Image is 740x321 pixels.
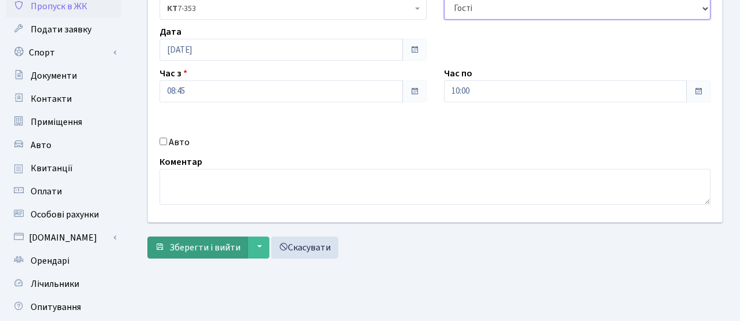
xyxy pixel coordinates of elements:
[31,301,81,313] span: Опитування
[6,41,121,64] a: Спорт
[6,249,121,272] a: Орендарі
[31,278,79,290] span: Лічильники
[31,185,62,198] span: Оплати
[6,87,121,110] a: Контакти
[31,23,91,36] span: Подати заявку
[31,116,82,128] span: Приміщення
[271,237,338,259] a: Скасувати
[31,69,77,82] span: Документи
[31,139,51,152] span: Авто
[169,241,240,254] span: Зберегти і вийти
[6,180,121,203] a: Оплати
[160,155,202,169] label: Коментар
[31,93,72,105] span: Контакти
[31,162,73,175] span: Квитанції
[6,272,121,296] a: Лічильники
[6,226,121,249] a: [DOMAIN_NAME]
[6,203,121,226] a: Особові рахунки
[147,237,248,259] button: Зберегти і вийти
[6,157,121,180] a: Квитанції
[167,3,177,14] b: КТ
[6,296,121,319] a: Опитування
[6,64,121,87] a: Документи
[31,254,69,267] span: Орендарі
[160,25,182,39] label: Дата
[6,134,121,157] a: Авто
[6,110,121,134] a: Приміщення
[444,67,472,80] label: Час по
[6,18,121,41] a: Подати заявку
[160,67,187,80] label: Час з
[31,208,99,221] span: Особові рахунки
[169,135,190,149] label: Авто
[167,3,412,14] span: <b>КТ</b>&nbsp;&nbsp;&nbsp;&nbsp;7-353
